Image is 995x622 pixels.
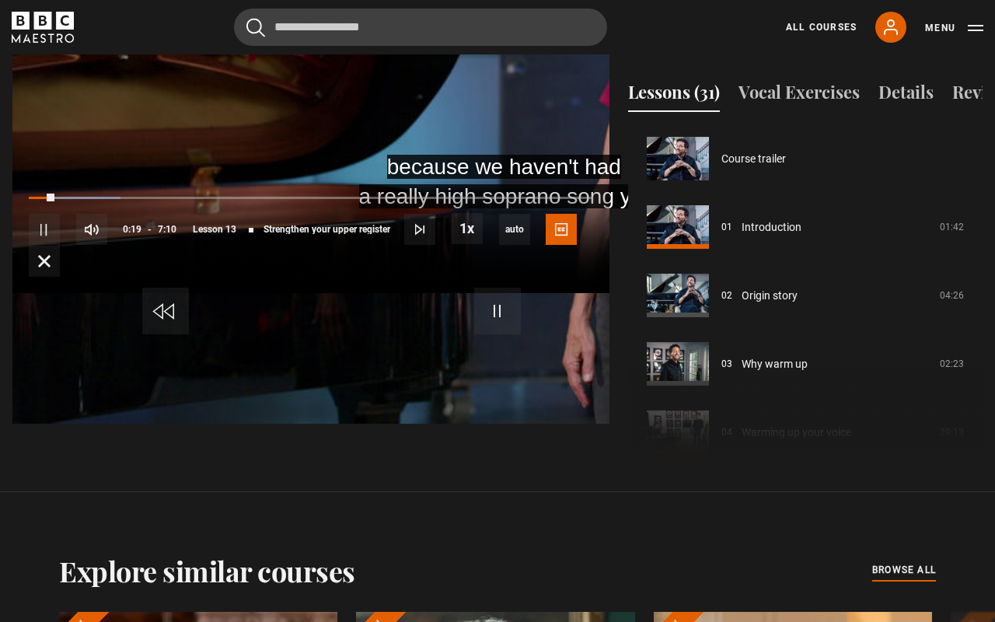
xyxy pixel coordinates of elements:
[742,356,808,372] a: Why warm up
[872,562,936,578] span: browse all
[193,225,236,234] span: Lesson 13
[123,215,141,243] span: 0:19
[786,20,857,34] a: All Courses
[499,214,530,245] span: auto
[59,554,355,587] h2: Explore similar courses
[499,214,530,245] div: Current quality: 720p
[742,288,798,304] a: Origin story
[246,18,265,37] button: Submit the search query
[452,213,483,244] button: Playback Rate
[76,214,107,245] button: Mute
[628,79,720,112] button: Lessons (31)
[404,214,435,245] button: Next Lesson
[872,562,936,579] a: browse all
[721,151,786,167] a: Course trailer
[546,214,577,245] button: Captions
[878,79,934,112] button: Details
[738,79,860,112] button: Vocal Exercises
[148,224,152,235] span: -
[234,9,607,46] input: Search
[158,215,176,243] span: 7:10
[29,214,60,245] button: Pause
[742,219,801,236] a: Introduction
[264,225,390,234] span: Strengthen your upper register
[29,246,60,277] button: Fullscreen
[12,12,74,43] svg: BBC Maestro
[29,197,593,200] div: Progress Bar
[925,20,983,36] button: Toggle navigation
